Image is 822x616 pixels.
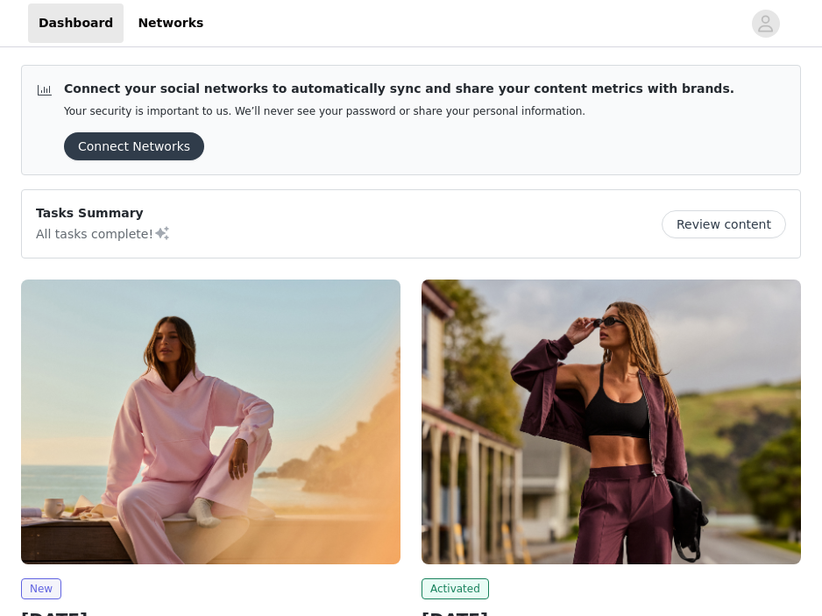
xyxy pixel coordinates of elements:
[64,105,734,118] p: Your security is important to us. We’ll never see your password or share your personal information.
[757,10,774,38] div: avatar
[36,204,171,223] p: Tasks Summary
[422,578,489,599] span: Activated
[64,80,734,98] p: Connect your social networks to automatically sync and share your content metrics with brands.
[422,280,801,564] img: Fabletics
[64,132,204,160] button: Connect Networks
[36,223,171,244] p: All tasks complete!
[127,4,214,43] a: Networks
[662,210,786,238] button: Review content
[28,4,124,43] a: Dashboard
[21,578,61,599] span: New
[21,280,400,564] img: Fabletics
